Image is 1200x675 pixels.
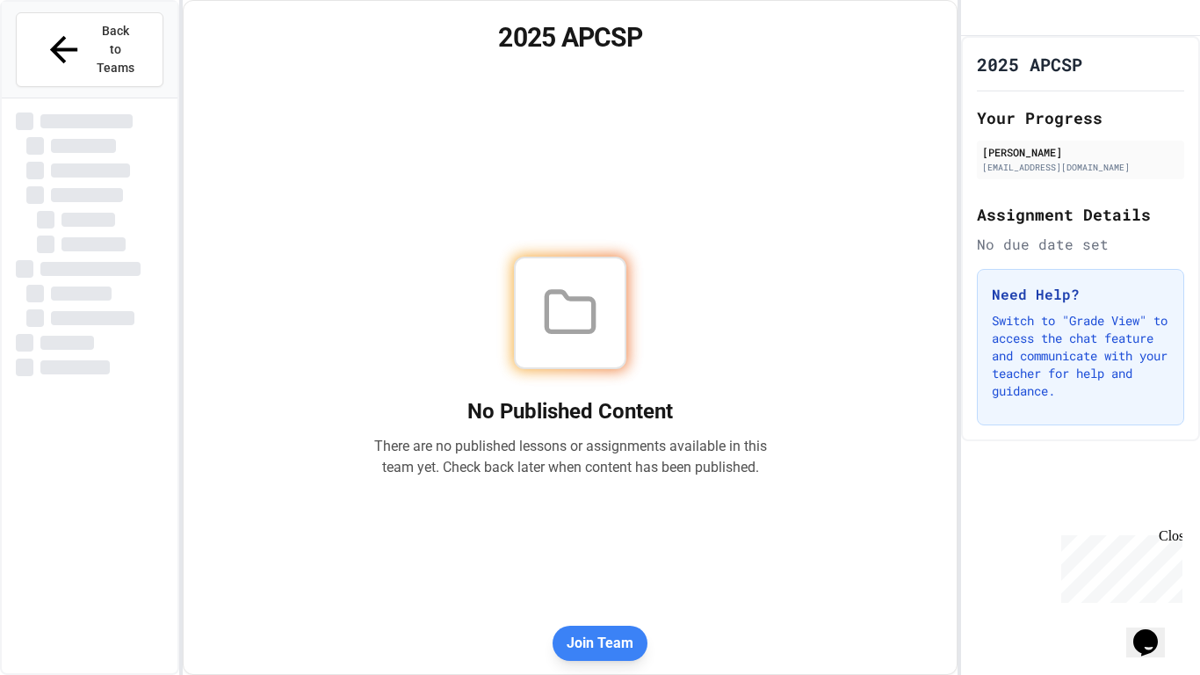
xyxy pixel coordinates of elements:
span: Back to Teams [95,22,136,77]
h3: Need Help? [992,284,1169,305]
iframe: chat widget [1126,605,1182,657]
div: No due date set [977,234,1184,255]
h1: 2025 APCSP [977,52,1082,76]
h2: Assignment Details [977,202,1184,227]
button: Back to Teams [16,12,163,87]
div: [EMAIL_ADDRESS][DOMAIN_NAME] [982,161,1179,174]
h2: No Published Content [373,397,767,425]
p: There are no published lessons or assignments available in this team yet. Check back later when c... [373,436,767,478]
button: Join Team [553,626,647,661]
p: Switch to "Grade View" to access the chat feature and communicate with your teacher for help and ... [992,312,1169,400]
h1: 2025 APCSP [205,22,936,54]
div: [PERSON_NAME] [982,144,1179,160]
iframe: chat widget [1054,528,1182,603]
div: Chat with us now!Close [7,7,121,112]
h2: Your Progress [977,105,1184,130]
